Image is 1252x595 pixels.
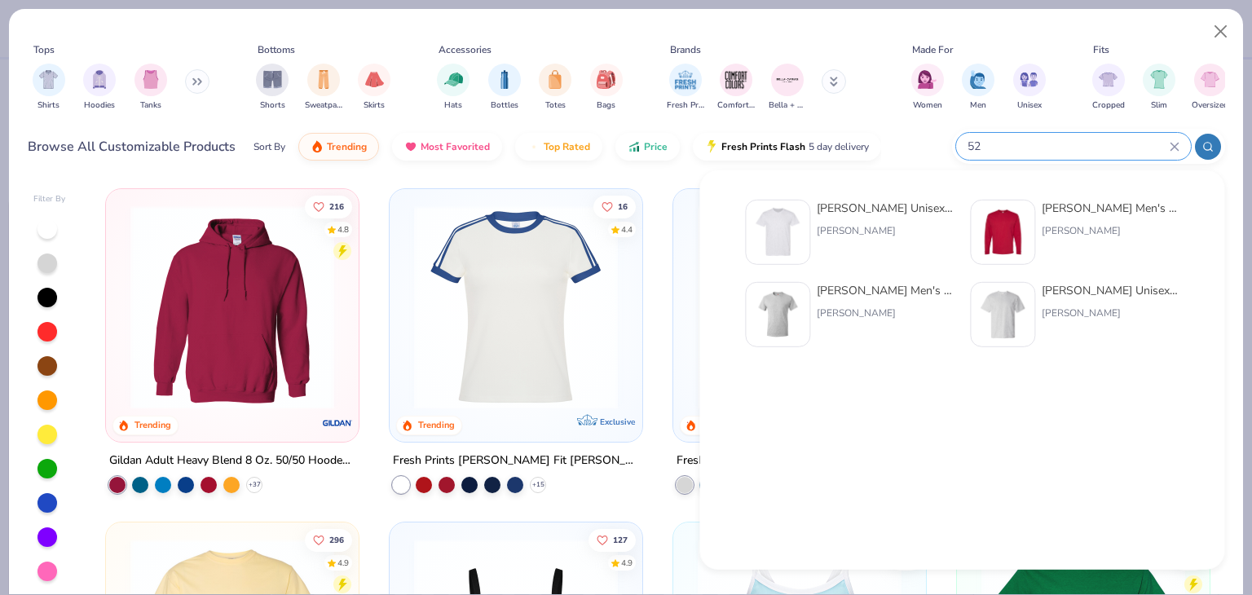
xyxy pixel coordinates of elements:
div: [PERSON_NAME] [1042,306,1179,320]
img: Hats Image [444,70,463,89]
button: filter button [590,64,623,112]
button: filter button [717,64,755,112]
div: 4.9 [338,557,350,569]
button: Like [589,528,636,551]
span: Skirts [364,99,385,112]
span: Exclusive [600,416,635,427]
input: Try "T-Shirt" [966,137,1170,156]
span: 16 [618,202,628,210]
button: filter button [83,64,116,112]
div: filter for Men [962,64,994,112]
img: Comfort Colors Image [724,68,748,92]
span: Oversized [1192,99,1228,112]
img: Fresh Prints Image [673,68,698,92]
button: Top Rated [515,133,602,161]
span: Cropped [1092,99,1125,112]
button: filter button [1143,64,1175,112]
img: Oversized Image [1201,70,1219,89]
span: + 37 [249,480,261,490]
button: filter button [539,64,571,112]
div: Filter By [33,193,66,205]
span: Sweatpants [305,99,342,112]
div: Gildan Adult Heavy Blend 8 Oz. 50/50 Hooded Sweatshirt [109,451,355,471]
button: filter button [488,64,521,112]
img: Unisex Image [1020,70,1038,89]
span: Bella + Canvas [769,99,806,112]
img: Skirts Image [365,70,384,89]
span: Men [970,99,986,112]
img: most_fav.gif [404,140,417,153]
div: filter for Shorts [256,64,289,112]
img: e5540c4d-e74a-4e58-9a52-192fe86bec9f [406,205,626,409]
button: filter button [962,64,994,112]
img: Bella + Canvas Image [775,68,800,92]
div: [PERSON_NAME] [817,223,954,238]
div: 4.4 [621,223,633,236]
button: filter button [305,64,342,112]
img: Shirts Image [39,70,58,89]
span: Trending [327,140,367,153]
div: 4.8 [338,223,350,236]
img: Tanks Image [142,70,160,89]
button: Fresh Prints Flash5 day delivery [693,133,881,161]
span: Top Rated [544,140,590,153]
div: [PERSON_NAME] Men's 6.1 Oz. Tagless T-Shirt [817,282,954,299]
span: Unisex [1017,99,1042,112]
span: + 15 [532,480,544,490]
span: Shorts [260,99,285,112]
button: filter button [911,64,944,112]
img: TopRated.gif [527,140,540,153]
button: Close [1206,16,1237,47]
span: Women [913,99,942,112]
span: Totes [545,99,566,112]
img: Bottles Image [496,70,514,89]
button: filter button [134,64,167,112]
img: Shorts Image [263,70,282,89]
div: filter for Hoodies [83,64,116,112]
img: Cropped Image [1099,70,1118,89]
img: Men Image [969,70,987,89]
img: Women Image [918,70,937,89]
div: [PERSON_NAME] [817,306,954,320]
div: Fresh Prints [PERSON_NAME] Fit [PERSON_NAME] Shirt with Stripes [393,451,639,471]
div: filter for Hats [437,64,469,112]
button: Most Favorited [392,133,502,161]
div: 4.9 [621,557,633,569]
div: filter for Tanks [134,64,167,112]
img: d9a1c517-74bc-4fc7-af1d-c1675f82fba4 [977,289,1028,340]
div: filter for Shirts [33,64,65,112]
div: Fits [1093,42,1109,57]
div: Accessories [439,42,492,57]
img: f5d85501-0dbb-4ee4-b115-c08fa3845d83 [690,205,910,409]
button: filter button [769,64,806,112]
img: 1468ebf6-8205-418a-a9e7-30a2ccd96ed0 [977,207,1028,258]
div: [PERSON_NAME] Unisex 5.2 Oz. Comfortsoft Cotton T-Shirt [1042,282,1179,299]
button: filter button [33,64,65,112]
button: Trending [298,133,379,161]
div: [PERSON_NAME] Unisex 5.2 oz., 50/50 Ecosmart T-Shirt [817,200,954,217]
div: filter for Unisex [1013,64,1046,112]
img: Bags Image [597,70,615,89]
span: Shirts [37,99,60,112]
button: Like [306,528,353,551]
button: Like [593,195,636,218]
div: filter for Bags [590,64,623,112]
span: Fresh Prints Flash [721,140,805,153]
button: filter button [358,64,390,112]
button: Price [615,133,680,161]
button: filter button [1013,64,1046,112]
img: flash.gif [705,140,718,153]
img: 82523816-8f79-4152-b9f9-75557e61d2d0 [752,289,803,340]
div: Made For [912,42,953,57]
img: Sweatpants Image [315,70,333,89]
span: Fresh Prints [667,99,704,112]
div: Tops [33,42,55,57]
div: Fresh Prints Denver Mock Neck Heavyweight Sweatshirt [677,451,923,471]
span: Hats [444,99,462,112]
button: Like [306,195,353,218]
span: Tanks [140,99,161,112]
div: filter for Slim [1143,64,1175,112]
div: [PERSON_NAME] [1042,223,1179,238]
img: Slim Image [1150,70,1168,89]
div: filter for Fresh Prints [667,64,704,112]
